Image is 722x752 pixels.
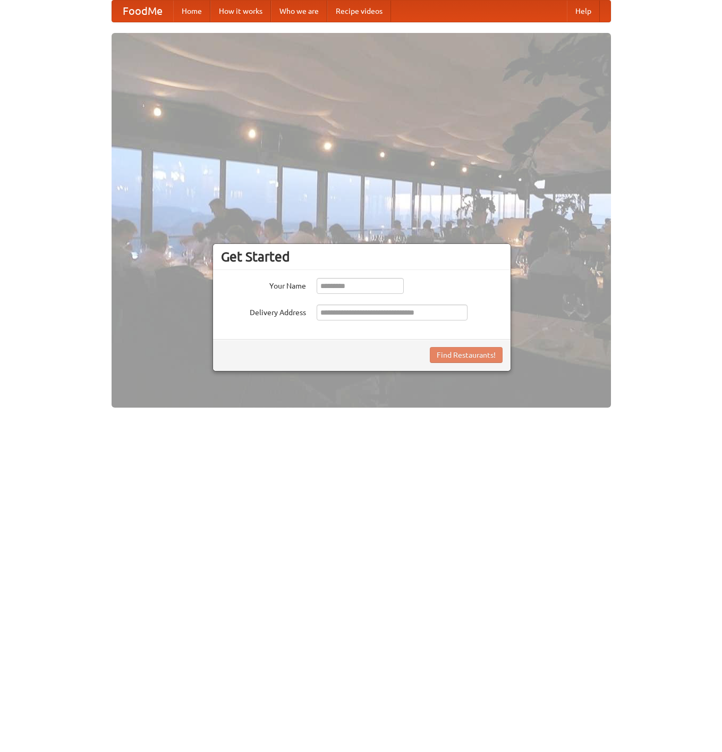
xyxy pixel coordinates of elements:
[567,1,600,22] a: Help
[271,1,327,22] a: Who we are
[112,1,173,22] a: FoodMe
[210,1,271,22] a: How it works
[173,1,210,22] a: Home
[221,249,503,265] h3: Get Started
[221,305,306,318] label: Delivery Address
[327,1,391,22] a: Recipe videos
[430,347,503,363] button: Find Restaurants!
[221,278,306,291] label: Your Name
